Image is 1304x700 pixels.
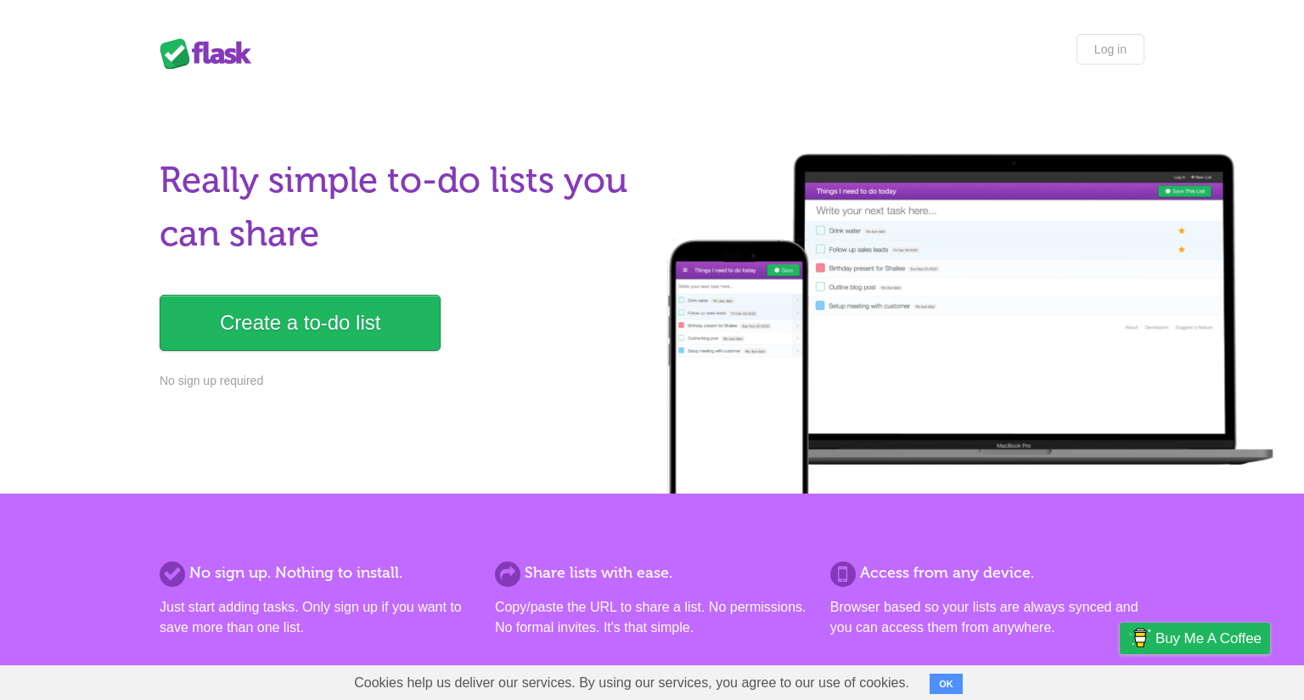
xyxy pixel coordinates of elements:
button: OK [930,674,963,694]
span: Cookies help us deliver our services. By using our services, you agree to our use of cookies. [337,666,926,700]
p: No sign up required [160,372,642,390]
div: Flask Lists [160,38,261,69]
h1: Really simple to-do lists you can share [160,154,642,261]
p: Copy/paste the URL to share a list. No permissions. No formal invites. It's that simple. [495,597,809,638]
span: Buy me a coffee [1155,624,1262,653]
p: Browser based so your lists are always synced and you can access them from anywhere. [830,597,1144,638]
p: Just start adding tasks. Only sign up if you want to save more than one list. [160,597,474,638]
h2: Share lists with ease. [495,562,809,584]
img: Buy me a coffee [1128,624,1151,652]
h2: Access from any device. [830,562,1144,584]
h2: No sign up. Nothing to install. [160,562,474,584]
a: Create a to-do list [160,295,441,351]
a: Buy me a coffee [1120,623,1270,654]
a: Log in [1076,34,1144,65]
